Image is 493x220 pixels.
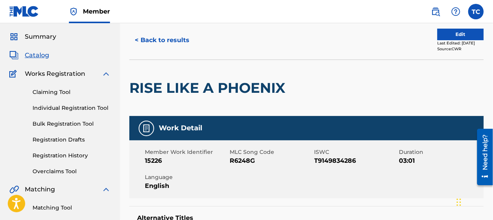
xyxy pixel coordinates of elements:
[314,156,397,165] span: T9149834286
[129,31,195,50] button: < Back to results
[69,7,78,16] img: Top Rightsholder
[145,148,228,156] span: Member Work Identifier
[33,204,111,212] a: Matching Tool
[9,51,49,60] a: CatalogCatalog
[9,32,19,41] img: Summary
[314,148,397,156] span: ISWC
[431,7,440,16] img: search
[145,173,228,181] span: Language
[25,185,55,194] span: Matching
[9,69,19,78] img: Works Registration
[25,69,85,78] span: Works Registration
[142,124,151,133] img: Work Detail
[33,152,111,160] a: Registration History
[9,32,56,41] a: SummarySummary
[25,32,56,41] span: Summary
[145,181,228,191] span: English
[457,191,461,214] div: Glisser
[101,69,111,78] img: expand
[145,156,228,165] span: 15226
[9,185,19,194] img: Matching
[25,51,49,60] span: Catalog
[230,148,313,156] span: MLC Song Code
[129,79,289,97] h2: RISE LIKE A PHOENIX
[33,104,111,112] a: Individual Registration Tool
[230,156,313,165] span: R6248G
[159,124,202,133] h5: Work Detail
[33,136,111,144] a: Registration Drafts
[454,183,493,220] iframe: Chat Widget
[33,88,111,96] a: Claiming Tool
[428,4,443,19] a: Public Search
[399,156,482,165] span: 03:01
[437,46,484,52] div: Source: CWR
[101,185,111,194] img: expand
[33,167,111,176] a: Overclaims Tool
[33,120,111,128] a: Bulk Registration Tool
[471,126,493,188] iframe: Resource Center
[454,183,493,220] div: Widget de chat
[399,148,482,156] span: Duration
[468,4,484,19] div: User Menu
[437,29,484,40] button: Edit
[448,4,464,19] div: Help
[9,6,39,17] img: MLC Logo
[437,40,484,46] div: Last Edited: [DATE]
[451,7,460,16] img: help
[83,7,110,16] span: Member
[9,51,19,60] img: Catalog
